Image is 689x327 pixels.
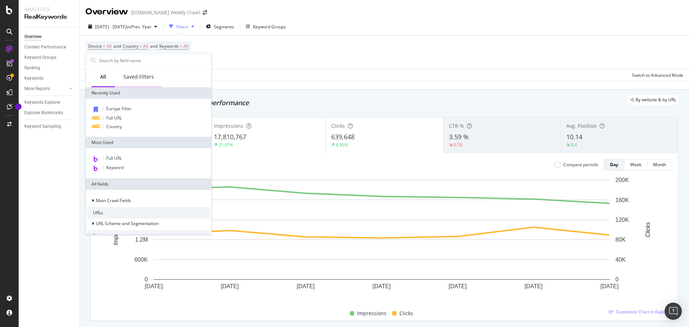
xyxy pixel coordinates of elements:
div: All [100,73,106,80]
button: Keyword Groups [243,21,289,32]
span: Country [106,123,122,130]
a: Ranking [24,64,74,72]
text: [DATE] [372,283,390,289]
text: 0 [145,276,148,282]
span: Main Crawl Fields [96,197,131,204]
a: Overview [24,33,74,41]
div: Open Intercom Messenger [665,303,682,320]
span: 17,810,767 [214,132,246,141]
a: Customize Chart in Explorer [609,309,672,315]
button: Week [624,159,647,170]
span: URL Scheme and Segmentation [96,220,159,226]
text: [DATE] [600,283,618,289]
span: All [143,41,148,51]
text: 80K [615,237,626,243]
button: Segments [203,21,237,32]
div: 0.76 [454,142,462,148]
div: Overview [24,33,42,41]
div: Rankings [87,230,210,242]
div: Keywords [24,75,43,82]
text: 600K [135,257,148,263]
span: Customize Chart in Explorer [616,309,672,315]
text: [DATE] [525,283,543,289]
span: [DATE] - [DATE] [95,24,127,30]
text: 0 [615,276,619,282]
text: 160K [615,197,629,203]
text: [DATE] [449,283,467,289]
text: 40K [615,257,626,263]
span: Device [88,43,102,49]
div: 8.4 [571,142,577,148]
span: All [107,41,112,51]
span: Europe Filter [106,106,132,112]
div: legacy label [627,95,679,105]
div: More Reports [24,85,50,93]
div: URLs [87,207,210,219]
div: Recently Used [86,87,211,99]
div: Filters [176,24,188,30]
button: [DATE] - [DATE]vsPrev. Year [85,21,160,32]
div: Content Performance [24,43,66,51]
text: [DATE] [145,283,163,289]
div: 8.85% [336,142,348,148]
span: Clicks [399,309,413,318]
span: All [183,41,188,51]
span: = [103,43,106,49]
span: 3.59 % [449,132,469,141]
text: Impressions [113,214,119,245]
div: Overview [85,6,128,18]
span: 10.14 [566,132,582,141]
span: 639,648 [331,132,355,141]
div: Day [610,162,618,168]
span: Full URL [106,155,122,161]
a: Explorer Bookmarks [24,109,74,117]
span: Keyword [106,164,123,170]
span: = [180,43,182,49]
div: Week [630,162,641,168]
button: Month [647,159,672,170]
a: More Reports [24,85,67,93]
div: Tooltip anchor [15,103,22,110]
text: Clicks [645,222,651,238]
div: A chart. [97,176,667,301]
button: Filters [166,21,197,32]
span: = [140,43,142,49]
div: Keywords Explorer [24,99,60,106]
div: [DOMAIN_NAME] Weekly Crawl [131,9,200,16]
button: Switch to Advanced Mode [629,69,683,81]
span: vs Prev. Year [127,24,151,30]
span: Impressions [357,309,386,318]
text: [DATE] [221,283,239,289]
div: Switch to Advanced Mode [632,72,683,78]
div: Month [653,162,666,168]
span: Avg. Position [566,122,597,129]
text: 1.2M [135,237,148,243]
div: RealKeywords [24,13,74,21]
div: arrow-right-arrow-left [203,10,207,15]
div: Keyword Groups [253,24,286,30]
span: and [113,43,121,49]
input: Search by field name [98,55,210,66]
div: Most Used [86,137,211,148]
div: All fields [86,178,211,190]
text: 200K [615,177,629,183]
text: [DATE] [297,283,315,289]
div: Saved Filters [123,73,154,80]
span: Impressions [214,122,243,129]
a: Keyword Groups [24,54,74,61]
span: Full URL [106,115,122,121]
div: Explorer Bookmarks [24,109,63,117]
div: Keyword Sampling [24,123,61,130]
span: and [150,43,158,49]
button: Day [604,159,624,170]
span: Keywords [159,43,179,49]
a: Content Performance [24,43,74,51]
span: CTR % [449,122,464,129]
a: Keywords [24,75,74,82]
div: Compare periods [563,162,598,168]
span: Segments [214,24,234,30]
span: Clicks [331,122,345,129]
span: By website & by URL [636,98,676,102]
a: Keyword Sampling [24,123,74,130]
div: 31.97% [219,142,233,148]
